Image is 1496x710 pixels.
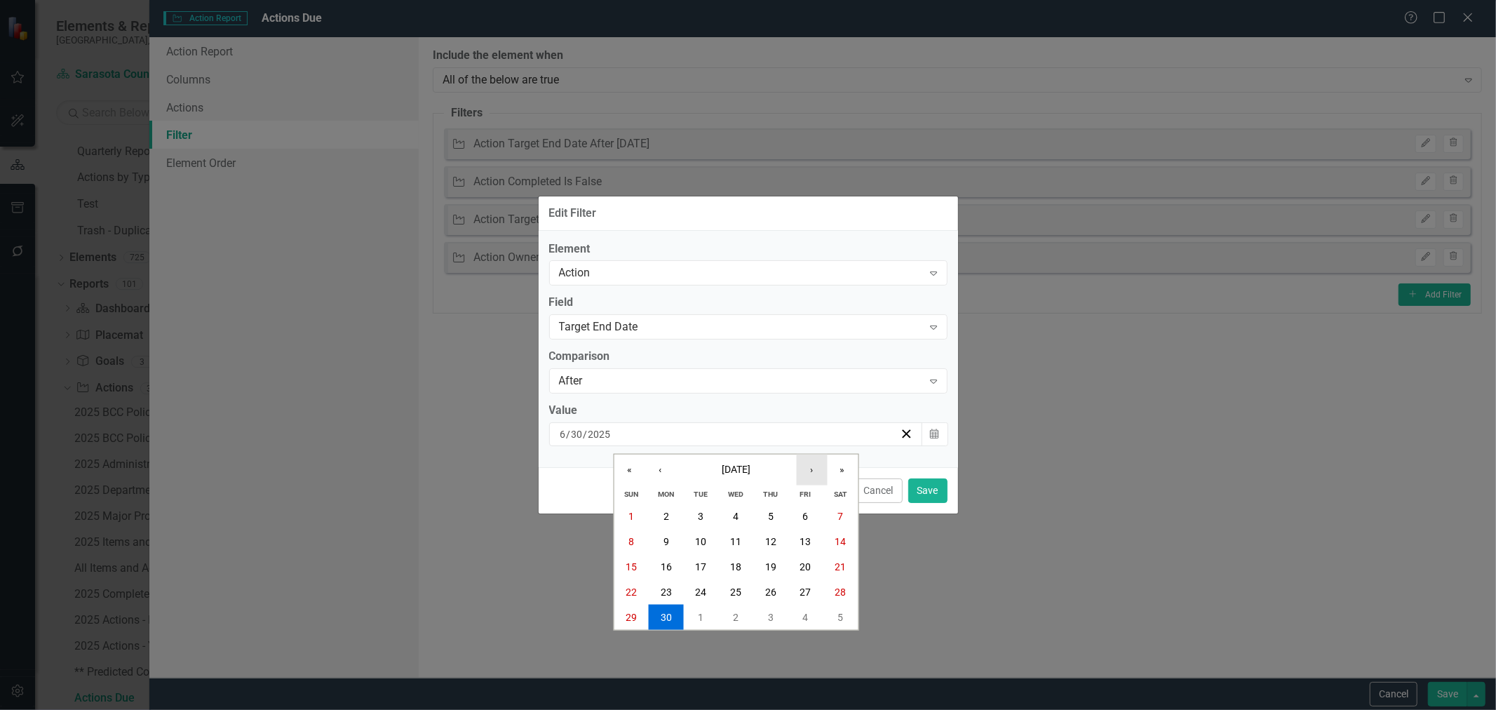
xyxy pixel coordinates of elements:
button: June 24, 2025 [684,580,719,605]
abbr: July 4, 2025 [803,612,809,623]
input: mm [560,427,567,441]
div: Action [559,265,923,281]
span: [DATE] [722,464,750,475]
abbr: June 9, 2025 [663,536,669,547]
button: June 28, 2025 [823,580,858,605]
abbr: July 2, 2025 [733,612,739,623]
button: June 21, 2025 [823,554,858,580]
button: July 5, 2025 [823,605,858,630]
abbr: June 3, 2025 [698,511,703,522]
abbr: Friday [800,490,811,499]
button: June 6, 2025 [788,504,823,529]
abbr: June 2, 2025 [663,511,669,522]
abbr: June 28, 2025 [835,587,846,598]
input: yyyy [588,427,612,441]
button: June 17, 2025 [684,554,719,580]
button: June 23, 2025 [649,580,684,605]
button: June 30, 2025 [649,605,684,630]
abbr: June 18, 2025 [730,561,741,572]
abbr: Thursday [763,490,778,499]
abbr: June 17, 2025 [695,561,706,572]
abbr: June 21, 2025 [835,561,846,572]
span: / [567,428,571,441]
button: June 29, 2025 [614,605,649,630]
button: June 16, 2025 [649,554,684,580]
abbr: June 13, 2025 [800,536,811,547]
button: June 11, 2025 [718,529,753,554]
button: › [796,455,827,485]
abbr: June 20, 2025 [800,561,811,572]
span: / [584,428,588,441]
abbr: June 1, 2025 [628,511,634,522]
abbr: June 27, 2025 [800,587,811,598]
div: Target End Date [559,319,923,335]
button: June 22, 2025 [614,580,649,605]
abbr: June 4, 2025 [733,511,739,522]
button: June 20, 2025 [788,554,823,580]
abbr: Wednesday [728,490,743,499]
div: Edit Filter [549,207,597,220]
label: Comparison [549,349,948,365]
abbr: Saturday [834,490,847,499]
abbr: June 5, 2025 [768,511,774,522]
div: Value [549,403,948,419]
div: After [559,373,923,389]
button: June 2, 2025 [649,504,684,529]
abbr: June 22, 2025 [626,587,637,598]
abbr: June 30, 2025 [661,612,672,623]
button: July 4, 2025 [788,605,823,630]
abbr: June 12, 2025 [765,536,776,547]
button: July 1, 2025 [684,605,719,630]
button: June 27, 2025 [788,580,823,605]
button: July 2, 2025 [718,605,753,630]
abbr: June 29, 2025 [626,612,637,623]
button: ‹ [645,455,675,485]
abbr: June 7, 2025 [837,511,843,522]
label: Field [549,295,948,311]
abbr: July 5, 2025 [837,612,843,623]
abbr: June 19, 2025 [765,561,776,572]
label: Element [549,241,948,257]
button: June 14, 2025 [823,529,858,554]
input: dd [571,427,584,441]
button: June 18, 2025 [718,554,753,580]
button: June 8, 2025 [614,529,649,554]
button: June 15, 2025 [614,554,649,580]
button: July 3, 2025 [753,605,788,630]
abbr: Tuesday [694,490,708,499]
button: June 25, 2025 [718,580,753,605]
abbr: June 23, 2025 [661,587,672,598]
button: June 9, 2025 [649,529,684,554]
button: June 3, 2025 [684,504,719,529]
button: June 7, 2025 [823,504,858,529]
button: June 12, 2025 [753,529,788,554]
abbr: June 10, 2025 [695,536,706,547]
button: » [827,455,858,485]
button: June 10, 2025 [684,529,719,554]
button: Cancel [855,478,903,503]
abbr: June 26, 2025 [765,587,776,598]
abbr: July 1, 2025 [698,612,703,623]
button: Save [908,478,948,503]
button: June 4, 2025 [718,504,753,529]
button: June 1, 2025 [614,504,649,529]
abbr: June 6, 2025 [803,511,809,522]
abbr: Sunday [624,490,638,499]
button: June 26, 2025 [753,580,788,605]
abbr: June 15, 2025 [626,561,637,572]
abbr: June 14, 2025 [835,536,846,547]
abbr: Monday [658,490,674,499]
abbr: June 11, 2025 [730,536,741,547]
button: June 13, 2025 [788,529,823,554]
button: [DATE] [675,455,796,485]
abbr: June 16, 2025 [661,561,672,572]
button: « [614,455,645,485]
abbr: June 24, 2025 [695,587,706,598]
abbr: June 25, 2025 [730,587,741,598]
button: June 5, 2025 [753,504,788,529]
abbr: June 8, 2025 [628,536,634,547]
button: June 19, 2025 [753,554,788,580]
abbr: July 3, 2025 [768,612,774,623]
